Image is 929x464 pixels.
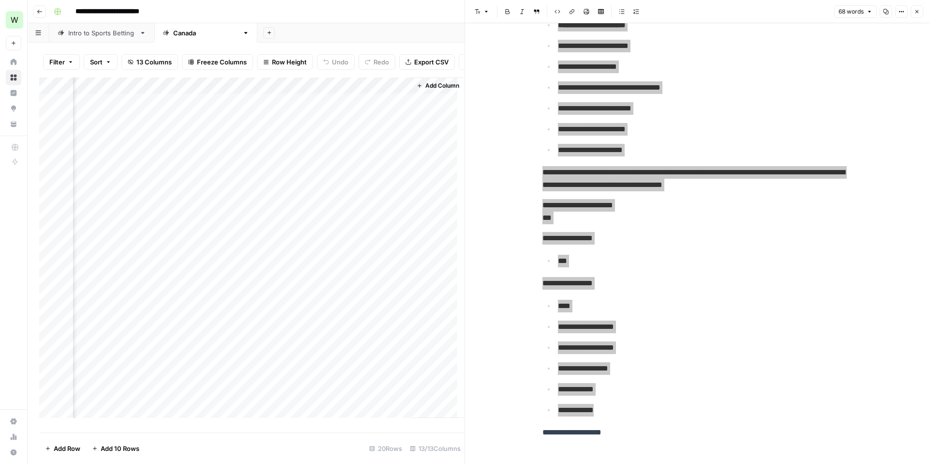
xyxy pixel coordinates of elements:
a: Intro to Sports Betting [49,23,154,43]
button: Export CSV [399,54,455,70]
button: Sort [84,54,118,70]
span: Add 10 Rows [101,444,139,453]
button: Freeze Columns [182,54,253,70]
a: Insights [6,85,21,101]
div: Intro to Sports Betting [68,28,135,38]
button: Workspace: Workspace1 [6,8,21,32]
span: Redo [374,57,389,67]
button: Redo [359,54,395,70]
a: Your Data [6,116,21,132]
a: Settings [6,414,21,429]
a: [GEOGRAPHIC_DATA] [154,23,257,43]
button: Add Row [39,441,86,456]
button: Filter [43,54,80,70]
button: Add Column [413,79,463,92]
span: 68 words [839,7,864,16]
button: Undo [317,54,355,70]
a: Home [6,54,21,70]
span: Sort [90,57,103,67]
div: [GEOGRAPHIC_DATA] [173,28,239,38]
span: Filter [49,57,65,67]
button: Add 10 Rows [86,441,145,456]
span: Export CSV [414,57,449,67]
a: Opportunities [6,101,21,116]
button: Help + Support [6,445,21,460]
span: W [11,14,18,26]
button: Row Height [257,54,313,70]
span: Undo [332,57,348,67]
a: Usage [6,429,21,445]
div: 13/13 Columns [406,441,464,456]
span: Row Height [272,57,307,67]
span: 13 Columns [136,57,172,67]
button: 68 words [834,5,877,18]
span: Add Row [54,444,80,453]
a: Browse [6,70,21,85]
span: Freeze Columns [197,57,247,67]
button: 13 Columns [121,54,178,70]
div: 20 Rows [365,441,406,456]
span: Add Column [425,81,459,90]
